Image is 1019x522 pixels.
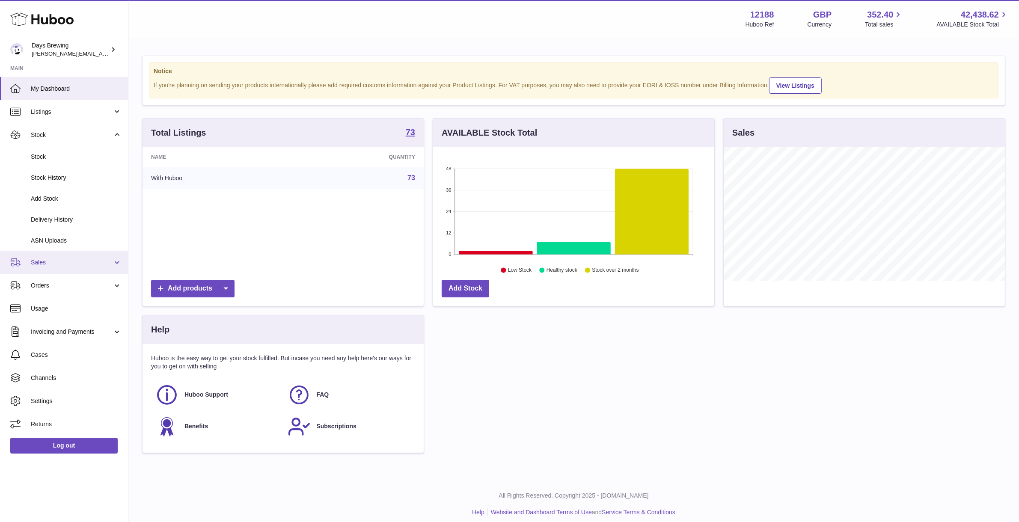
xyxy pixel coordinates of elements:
span: 42,438.62 [961,9,999,21]
div: If you're planning on sending your products internationally please add required customs informati... [154,76,994,94]
span: Cases [31,351,122,359]
a: Add Stock [442,280,489,297]
text: 36 [446,187,451,193]
span: AVAILABLE Stock Total [936,21,1009,29]
a: View Listings [769,77,822,94]
span: Invoicing and Payments [31,328,113,336]
div: Currency [808,21,832,29]
span: Stock [31,153,122,161]
span: Benefits [184,422,208,430]
span: Stock History [31,174,122,182]
h3: Total Listings [151,127,206,139]
li: and [488,508,675,516]
strong: 73 [406,128,415,136]
th: Name [143,147,291,167]
img: greg@daysbrewing.com [10,43,23,56]
a: Service Terms & Conditions [602,509,675,516]
span: FAQ [317,391,329,399]
span: Add Stock [31,195,122,203]
text: Low Stock [508,267,532,273]
h3: AVAILABLE Stock Total [442,127,537,139]
span: Huboo Support [184,391,228,399]
text: 12 [446,230,451,235]
td: With Huboo [143,167,291,189]
span: [PERSON_NAME][EMAIL_ADDRESS][DOMAIN_NAME] [32,50,172,57]
a: Benefits [155,415,279,438]
span: Usage [31,305,122,313]
a: Add products [151,280,235,297]
div: Huboo Ref [746,21,774,29]
strong: 12188 [750,9,774,21]
a: Subscriptions [288,415,411,438]
p: Huboo is the easy way to get your stock fulfilled. But incase you need any help here's our ways f... [151,354,415,371]
a: Website and Dashboard Terms of Use [491,509,592,516]
span: Channels [31,374,122,382]
a: 73 [407,174,415,181]
span: Total sales [865,21,903,29]
a: 42,438.62 AVAILABLE Stock Total [936,9,1009,29]
text: 0 [449,252,451,257]
span: My Dashboard [31,85,122,93]
a: Log out [10,438,118,453]
text: 24 [446,209,451,214]
span: Stock [31,131,113,139]
text: Stock over 2 months [592,267,639,273]
span: Settings [31,397,122,405]
strong: Notice [154,67,994,75]
th: Quantity [291,147,424,167]
h3: Help [151,324,169,335]
div: Days Brewing [32,42,109,58]
span: Listings [31,108,113,116]
h3: Sales [732,127,755,139]
span: Returns [31,420,122,428]
a: Huboo Support [155,383,279,406]
span: 352.40 [867,9,893,21]
strong: GBP [813,9,832,21]
p: All Rights Reserved. Copyright 2025 - [DOMAIN_NAME] [135,492,1012,500]
a: FAQ [288,383,411,406]
a: Help [472,509,484,516]
span: Subscriptions [317,422,357,430]
a: 73 [406,128,415,138]
text: 48 [446,166,451,171]
text: Healthy stock [547,267,578,273]
span: Sales [31,258,113,267]
span: ASN Uploads [31,237,122,245]
span: Delivery History [31,216,122,224]
a: 352.40 Total sales [865,9,903,29]
span: Orders [31,282,113,290]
